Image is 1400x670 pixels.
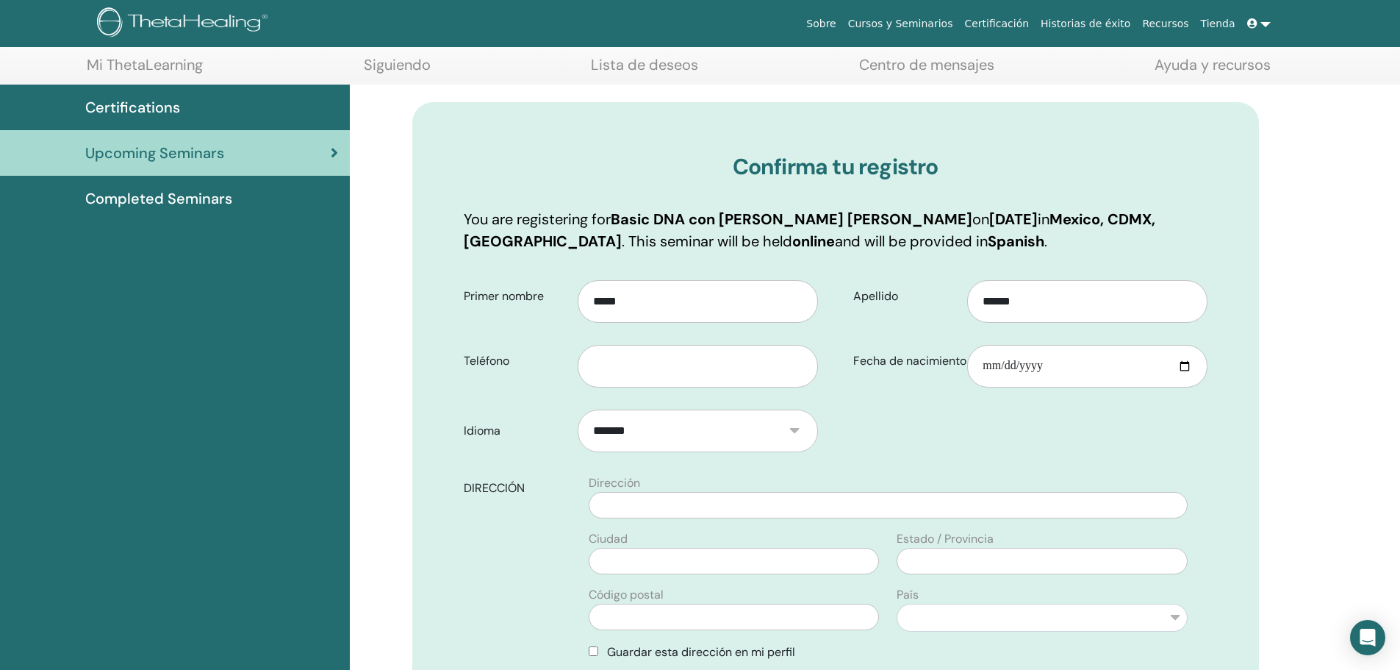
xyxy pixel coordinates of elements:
[958,10,1035,38] a: Certificación
[842,10,959,38] a: Cursos y Seminarios
[589,530,628,548] label: Ciudad
[97,7,273,40] img: logo.png
[1035,10,1136,38] a: Historias de éxito
[591,56,698,85] a: Lista de deseos
[842,347,968,375] label: Fecha de nacimiento
[988,232,1044,251] b: Spanish
[87,56,203,85] a: Mi ThetaLearning
[453,474,581,502] label: DIRECCIÓN
[1136,10,1194,38] a: Recursos
[607,644,795,660] span: Guardar esta dirección en mi perfil
[85,96,180,118] span: Certifications
[453,417,578,445] label: Idioma
[859,56,994,85] a: Centro de mensajes
[464,208,1207,252] p: You are registering for on in . This seminar will be held and will be provided in .
[464,154,1207,180] h3: Confirma tu registro
[1155,56,1271,85] a: Ayuda y recursos
[589,474,640,492] label: Dirección
[611,210,972,229] b: Basic DNA con [PERSON_NAME] [PERSON_NAME]
[800,10,841,38] a: Sobre
[897,530,994,548] label: Estado / Provincia
[85,142,224,164] span: Upcoming Seminars
[453,347,578,375] label: Teléfono
[589,586,664,604] label: Código postal
[1350,620,1385,655] div: Open Intercom Messenger
[1195,10,1241,38] a: Tienda
[85,188,232,210] span: Completed Seminars
[364,56,431,85] a: Siguiendo
[989,210,1038,229] b: [DATE]
[842,282,968,310] label: Apellido
[897,586,919,604] label: País
[792,232,835,251] b: online
[453,282,578,310] label: Primer nombre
